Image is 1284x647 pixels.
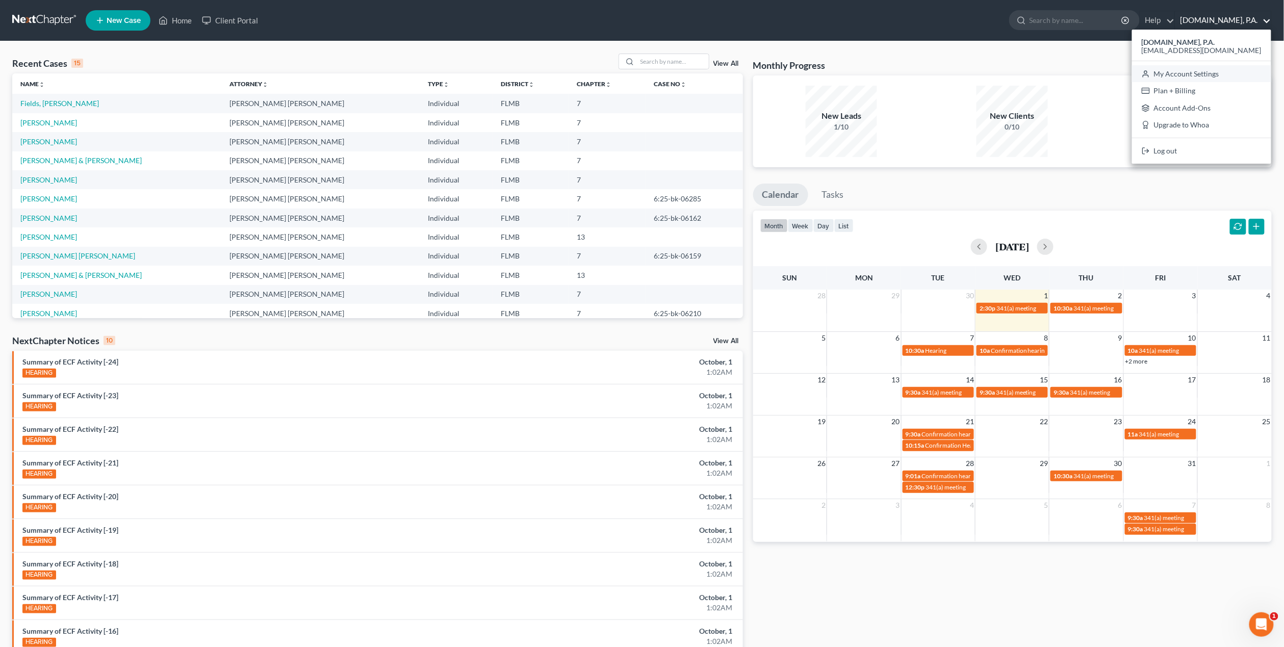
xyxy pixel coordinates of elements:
span: 15 [1039,374,1049,386]
div: HEARING [22,503,56,512]
iframe: Intercom live chat [1249,612,1274,637]
span: 11 [1262,332,1272,344]
div: 1:02AM [503,603,733,613]
a: Fields, [PERSON_NAME] [20,99,99,108]
span: 10:15a [906,442,925,449]
span: Confirmation hearing [922,430,980,438]
td: [PERSON_NAME] [PERSON_NAME] [221,94,420,113]
td: FLMB [493,227,569,246]
input: Search by name... [1030,11,1123,30]
span: 10:30a [1054,472,1072,480]
a: [PERSON_NAME] [20,290,77,298]
a: Plan + Billing [1132,82,1271,99]
span: 9:30a [906,389,921,396]
td: 7 [569,285,646,304]
span: 1 [1043,290,1049,302]
td: FLMB [493,189,569,208]
span: 3 [895,499,901,511]
span: 12 [816,374,827,386]
td: [PERSON_NAME] [PERSON_NAME] [221,247,420,266]
span: 2 [820,499,827,511]
div: October, 1 [503,357,733,367]
div: October, 1 [503,424,733,434]
div: 1:02AM [503,535,733,546]
span: 9:30a [980,389,995,396]
span: 25 [1262,416,1272,428]
span: 8 [1266,499,1272,511]
td: FLMB [493,304,569,323]
i: unfold_more [681,82,687,88]
div: [DOMAIN_NAME], P.A. [1132,30,1271,164]
span: Wed [1004,273,1021,282]
td: FLMB [493,132,569,151]
span: Confirmation Hearing [926,442,984,449]
td: FLMB [493,285,569,304]
td: [PERSON_NAME] [PERSON_NAME] [221,285,420,304]
span: 13 [891,374,901,386]
span: New Case [107,17,141,24]
span: 7 [1191,499,1197,511]
div: HEARING [22,470,56,479]
div: October, 1 [503,592,733,603]
span: Confirmation hearing [922,472,980,480]
div: 1:02AM [503,468,733,478]
span: 9 [1117,332,1123,344]
a: [PERSON_NAME] [20,175,77,184]
a: Tasks [813,184,853,206]
a: Districtunfold_more [501,80,534,88]
a: [PERSON_NAME] & [PERSON_NAME] [20,156,142,165]
td: [PERSON_NAME] [PERSON_NAME] [221,189,420,208]
span: 10a [1128,347,1138,354]
span: 30 [965,290,975,302]
div: 1/10 [806,122,877,132]
td: 6:25-bk-06285 [646,189,743,208]
span: 9:30a [1128,514,1143,522]
span: 14 [965,374,975,386]
td: 7 [569,113,646,132]
div: Recent Cases [12,57,83,69]
a: Log out [1132,142,1271,160]
span: 4 [969,499,975,511]
button: list [834,219,854,232]
a: [PERSON_NAME] & [PERSON_NAME] [20,271,142,279]
a: Summary of ECF Activity [-23] [22,391,118,400]
a: [PERSON_NAME] [20,137,77,146]
span: 6 [895,332,901,344]
td: [PERSON_NAME] [PERSON_NAME] [221,266,420,284]
div: October, 1 [503,491,733,502]
span: 27 [891,457,901,470]
span: 341(a) meeting [996,304,1037,312]
td: Individual [420,285,493,304]
a: Client Portal [197,11,263,30]
span: 20 [891,416,901,428]
a: Chapterunfold_more [577,80,611,88]
span: 341(a) meeting [1139,347,1179,354]
a: Help [1140,11,1174,30]
a: Summary of ECF Activity [-19] [22,526,118,534]
span: 30 [1113,457,1123,470]
a: [PERSON_NAME] [20,232,77,241]
td: [PERSON_NAME] [PERSON_NAME] [221,304,420,323]
div: HEARING [22,571,56,580]
button: week [788,219,813,232]
td: Individual [420,113,493,132]
div: NextChapter Notices [12,334,115,347]
a: [PERSON_NAME] [20,309,77,318]
span: 31 [1187,457,1197,470]
a: Case Nounfold_more [654,80,687,88]
td: 7 [569,304,646,323]
a: Summary of ECF Activity [-24] [22,357,118,366]
span: 3 [1191,290,1197,302]
a: Calendar [753,184,808,206]
td: FLMB [493,151,569,170]
span: [EMAIL_ADDRESS][DOMAIN_NAME] [1142,46,1262,55]
a: [PERSON_NAME] [20,214,77,222]
i: unfold_more [262,82,268,88]
span: 341(a) meeting [1073,304,1114,312]
i: unfold_more [528,82,534,88]
td: 13 [569,266,646,284]
a: Summary of ECF Activity [-16] [22,627,118,635]
span: 18 [1262,374,1272,386]
div: HEARING [22,638,56,647]
td: [PERSON_NAME] [PERSON_NAME] [221,151,420,170]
